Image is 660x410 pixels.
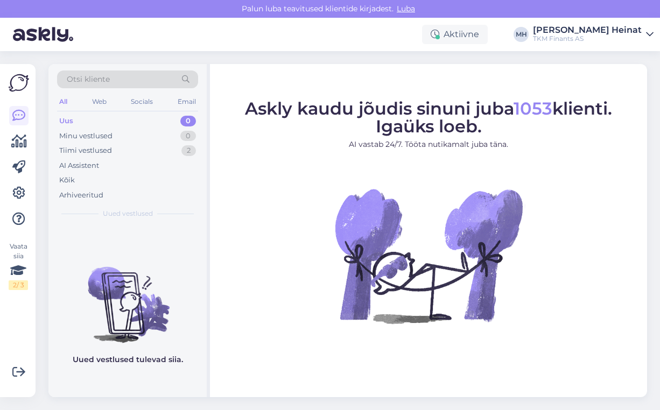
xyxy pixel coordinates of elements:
[533,26,654,43] a: [PERSON_NAME] HeinatTKM Finants AS
[129,95,155,109] div: Socials
[533,34,642,43] div: TKM Finants AS
[59,131,113,142] div: Minu vestlused
[245,139,612,150] p: AI vastab 24/7. Tööta nutikamalt juba täna.
[180,116,196,126] div: 0
[59,145,112,156] div: Tiimi vestlused
[59,175,75,186] div: Kõik
[180,131,196,142] div: 0
[514,27,529,42] div: MH
[59,116,73,126] div: Uus
[73,354,183,365] p: Uued vestlused tulevad siia.
[175,95,198,109] div: Email
[48,248,207,344] img: No chats
[103,209,153,218] span: Uued vestlused
[533,26,642,34] div: [PERSON_NAME] Heinat
[514,98,552,119] span: 1053
[9,73,29,93] img: Askly Logo
[394,4,418,13] span: Luba
[57,95,69,109] div: All
[422,25,488,44] div: Aktiivne
[67,74,110,85] span: Otsi kliente
[332,159,525,352] img: No Chat active
[90,95,109,109] div: Web
[59,190,103,201] div: Arhiveeritud
[9,280,28,290] div: 2 / 3
[9,242,28,290] div: Vaata siia
[245,98,612,137] span: Askly kaudu jõudis sinuni juba klienti. Igaüks loeb.
[59,160,99,171] div: AI Assistent
[181,145,196,156] div: 2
